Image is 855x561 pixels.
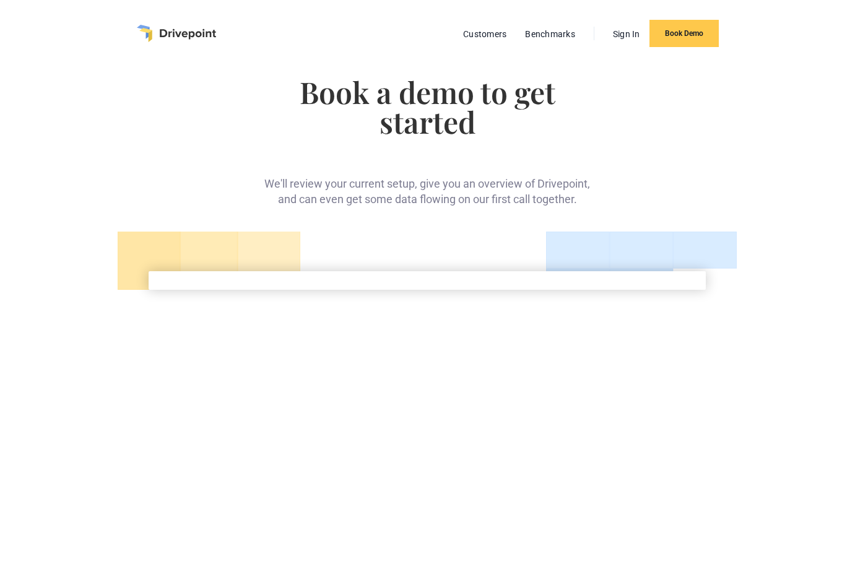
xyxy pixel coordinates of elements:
[261,156,594,207] div: We'll review your current setup, give you an overview of Drivepoint, and can even get some data f...
[261,77,594,136] h1: Book a demo to get started
[607,26,646,42] a: Sign In
[519,26,581,42] a: Benchmarks
[649,20,719,47] a: Book Demo
[457,26,513,42] a: Customers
